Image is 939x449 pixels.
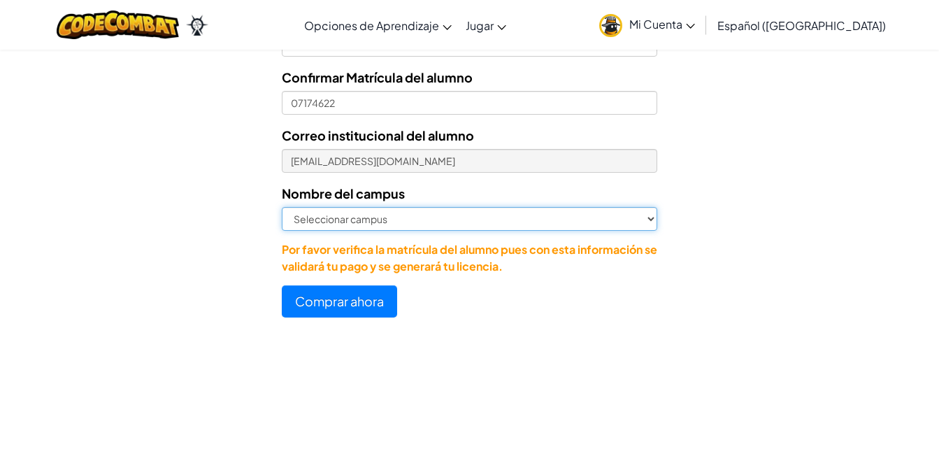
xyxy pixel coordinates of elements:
[282,285,397,318] button: Comprar ahora
[282,241,657,275] p: Por favor verifica la matrícula del alumno pues con esta información se validará tu pago y se gen...
[710,6,893,44] a: Español ([GEOGRAPHIC_DATA])
[282,125,474,145] label: Correo institucional del alumno
[599,14,622,37] img: avatar
[466,18,494,33] span: Jugar
[186,15,208,36] img: Ozaria
[297,6,459,44] a: Opciones de Aprendizaje
[629,17,695,31] span: Mi Cuenta
[459,6,513,44] a: Jugar
[304,18,439,33] span: Opciones de Aprendizaje
[282,183,405,204] label: Nombre del campus
[592,3,702,47] a: Mi Cuenta
[282,67,473,87] label: Confirmar Matrícula del alumno
[57,10,179,39] img: CodeCombat logo
[717,18,886,33] span: Español ([GEOGRAPHIC_DATA])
